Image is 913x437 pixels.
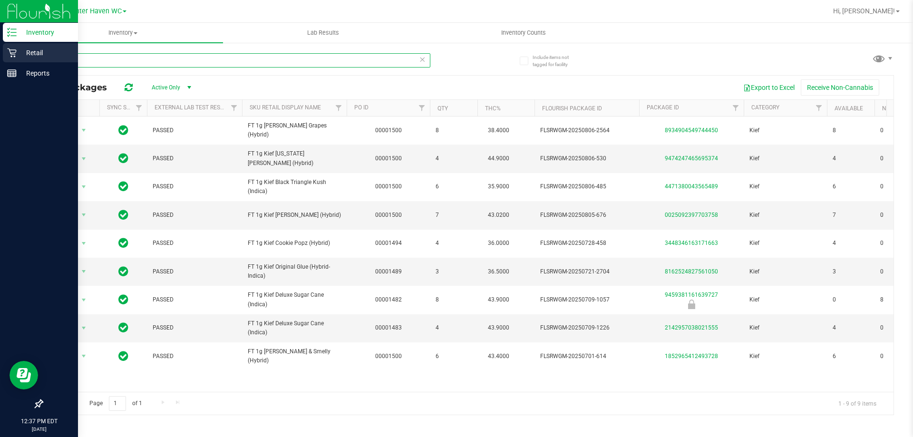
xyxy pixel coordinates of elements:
span: Kief [749,126,821,135]
a: THC% [485,105,501,112]
span: Inventory Counts [488,29,559,37]
span: FT 1g Kief Original Glue (Hybrid-Indica) [248,262,341,281]
inline-svg: Inventory [7,28,17,37]
span: FLSRWGM-20250805-676 [540,211,633,220]
a: Category [751,104,779,111]
button: Receive Non-Cannabis [801,79,879,96]
iframe: Resource center [10,361,38,389]
inline-svg: Reports [7,68,17,78]
span: PASSED [153,211,236,220]
span: select [78,265,90,278]
a: Filter [414,100,430,116]
a: Available [835,105,863,112]
span: PASSED [153,295,236,304]
span: 7 [833,211,869,220]
a: 8162524827561050 [665,268,718,275]
span: 6 [833,352,869,361]
a: 3448346163171663 [665,240,718,246]
span: FT 1g Kief Deluxe Sugar Cane (Indica) [248,319,341,337]
span: In Sync [118,321,128,334]
span: 4 [833,239,869,248]
p: [DATE] [4,426,74,433]
a: Package ID [647,104,679,111]
span: select [78,237,90,250]
span: Kief [749,239,821,248]
a: 2142957038021555 [665,324,718,331]
span: FLSRWGM-20250806-485 [540,182,633,191]
a: Flourish Package ID [542,105,602,112]
span: 8 [436,295,472,304]
span: 4 [833,323,869,332]
span: In Sync [118,180,128,193]
span: 3 [833,267,869,276]
span: FT 1g Kief Cookie Popz (Hybrid) [248,239,341,248]
span: FT 1g [PERSON_NAME] Grapes (Hybrid) [248,121,341,139]
span: PASSED [153,323,236,332]
span: FLSRWGM-20250806-2564 [540,126,633,135]
span: FLSRWGM-20250721-2704 [540,267,633,276]
span: All Packages [49,82,117,93]
span: Lab Results [294,29,352,37]
a: 00001500 [375,353,402,359]
span: 44.9000 [483,152,514,165]
span: 6 [436,182,472,191]
span: Kief [749,182,821,191]
span: In Sync [118,350,128,363]
span: 38.4000 [483,124,514,137]
span: 0 [833,295,869,304]
span: Clear [419,53,426,66]
span: Hi, [PERSON_NAME]! [833,7,895,15]
inline-svg: Retail [7,48,17,58]
span: 43.4000 [483,350,514,363]
span: Include items not tagged for facility [533,54,580,68]
a: Filter [811,100,827,116]
a: Sync Status [107,104,144,111]
a: 00001483 [375,324,402,331]
span: FLSRWGM-20250709-1226 [540,323,633,332]
span: Kief [749,323,821,332]
button: Export to Excel [737,79,801,96]
span: FLSRWGM-20250701-614 [540,352,633,361]
span: FT 1g Kief [PERSON_NAME] (Hybrid) [248,211,341,220]
span: Kief [749,211,821,220]
span: 43.9000 [483,293,514,307]
span: 6 [436,352,472,361]
span: Kief [749,295,821,304]
span: In Sync [118,208,128,222]
span: PASSED [153,126,236,135]
span: PASSED [153,239,236,248]
span: PASSED [153,352,236,361]
span: 8 [436,126,472,135]
span: Page of 1 [81,396,150,411]
span: select [78,180,90,194]
span: select [78,152,90,165]
span: In Sync [118,124,128,137]
input: 1 [109,396,126,411]
p: 12:37 PM EDT [4,417,74,426]
p: Inventory [17,27,74,38]
a: Inventory [23,23,223,43]
span: FT 1g [PERSON_NAME] & Smelly (Hybrid) [248,347,341,365]
span: select [78,293,90,307]
a: 0025092397703758 [665,212,718,218]
span: 1 - 9 of 9 items [831,396,884,410]
a: 4471380043565489 [665,183,718,190]
a: Inventory Counts [423,23,623,43]
a: Sku Retail Display Name [250,104,321,111]
span: FLSRWGM-20250806-530 [540,154,633,163]
a: 00001500 [375,212,402,218]
p: Reports [17,68,74,79]
span: 36.0000 [483,236,514,250]
span: 3 [436,267,472,276]
span: PASSED [153,182,236,191]
span: 6 [833,182,869,191]
span: 36.5000 [483,265,514,279]
a: 1852965412493728 [665,353,718,359]
input: Search Package ID, Item Name, SKU, Lot or Part Number... [42,53,430,68]
a: Filter [226,100,242,116]
span: select [78,321,90,335]
span: Winter Haven WC [68,7,122,15]
span: FT 1g Kief Deluxe Sugar Cane (Indica) [248,291,341,309]
a: Lab Results [223,23,423,43]
span: select [78,208,90,222]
